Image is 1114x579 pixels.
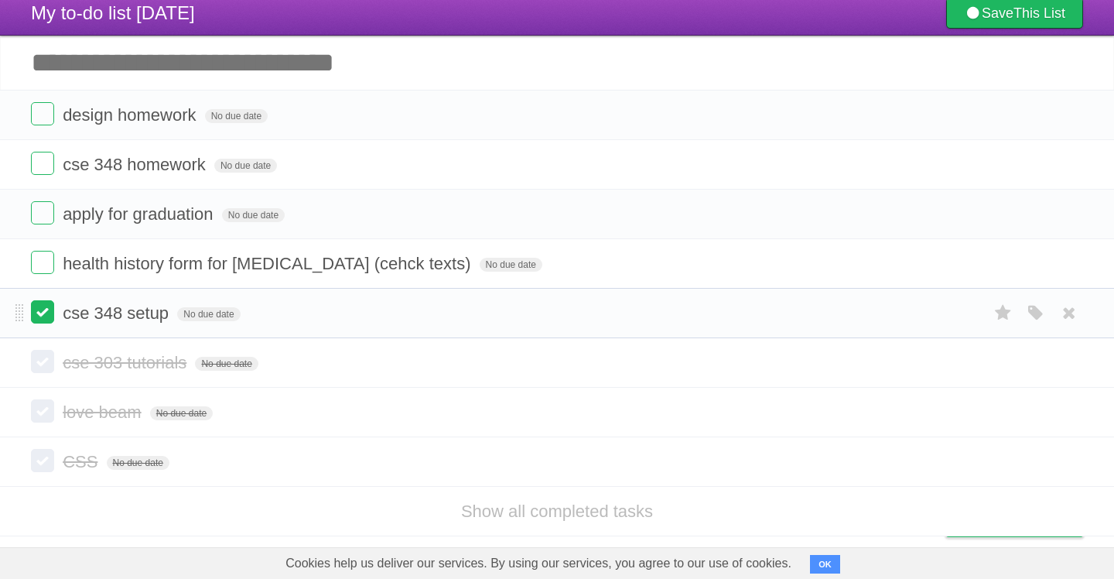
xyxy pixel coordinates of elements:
[480,258,542,272] span: No due date
[63,403,145,422] span: love beam
[107,456,169,470] span: No due date
[31,2,195,23] span: My to-do list [DATE]
[63,105,200,125] span: design homework
[177,307,240,321] span: No due date
[222,208,285,222] span: No due date
[31,350,54,373] label: Done
[979,509,1075,536] span: Buy me a coffee
[63,254,474,273] span: health history form for [MEDICAL_DATA] (cehck texts)
[63,452,101,471] span: CSS
[1013,5,1065,21] b: This List
[989,300,1018,326] label: Star task
[810,555,840,574] button: OK
[63,303,173,323] span: cse 348 setup
[214,159,277,173] span: No due date
[461,502,653,521] a: Show all completed tasks
[63,155,210,174] span: cse 348 homework
[31,152,54,175] label: Done
[31,399,54,423] label: Done
[195,357,258,371] span: No due date
[31,201,54,224] label: Done
[31,300,54,324] label: Done
[31,449,54,472] label: Done
[31,102,54,125] label: Done
[150,406,213,420] span: No due date
[270,548,807,579] span: Cookies help us deliver our services. By using our services, you agree to our use of cookies.
[63,204,217,224] span: apply for graduation
[63,353,190,372] span: cse 303 tutorials
[31,251,54,274] label: Done
[205,109,268,123] span: No due date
